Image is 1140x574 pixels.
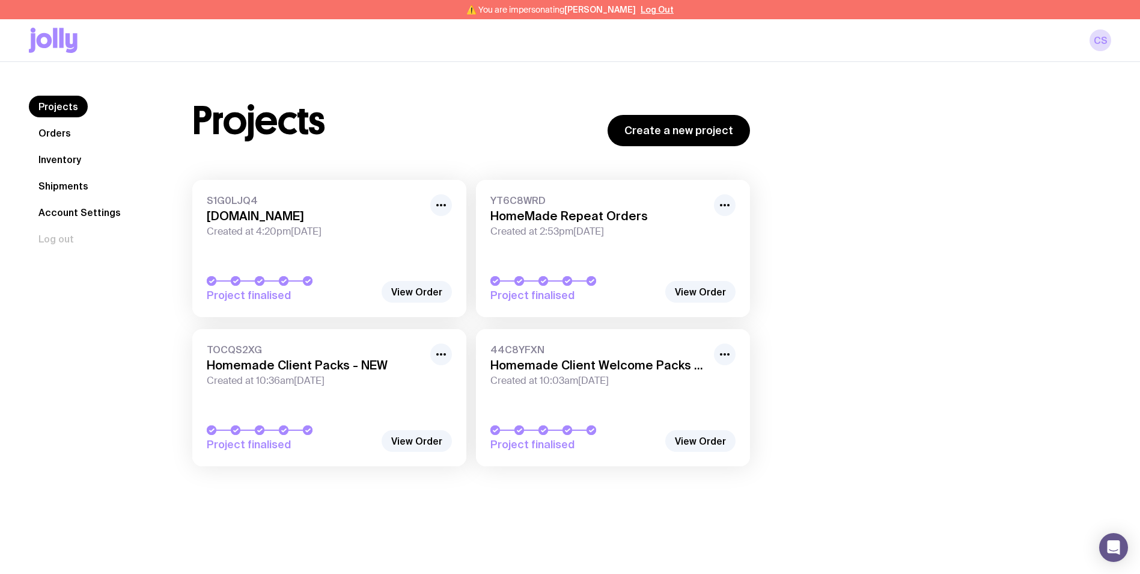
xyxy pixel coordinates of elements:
span: ⚠️ You are impersonating [466,5,636,14]
span: Project finalised [490,288,659,303]
h3: Homemade Client Packs - NEW [207,358,423,372]
span: Project finalised [207,437,375,452]
a: Create a new project [608,115,750,146]
span: Created at 10:36am[DATE] [207,375,423,387]
h3: [DOMAIN_NAME] [207,209,423,223]
span: Project finalised [490,437,659,452]
a: CS [1090,29,1111,51]
span: Project finalised [207,288,375,303]
span: Created at 2:53pm[DATE] [490,226,707,238]
a: View Order [665,430,736,452]
a: Inventory [29,149,91,170]
a: S1G0LJQ4[DOMAIN_NAME]Created at 4:20pm[DATE]Project finalised [192,180,466,317]
button: Log Out [641,5,674,14]
a: View Order [382,281,452,303]
span: YT6C8WRD [490,194,707,206]
a: View Order [665,281,736,303]
a: Shipments [29,175,98,197]
a: Account Settings [29,202,130,223]
div: Open Intercom Messenger [1099,533,1128,562]
a: 44C8YFXNHomemade Client Welcome Packs - OLDCreated at 10:03am[DATE]Project finalised [476,329,750,466]
a: Orders [29,122,81,144]
span: Created at 10:03am[DATE] [490,375,707,387]
span: S1G0LJQ4 [207,194,423,206]
span: TOCQS2XG [207,344,423,356]
button: Log out [29,228,84,250]
h3: Homemade Client Welcome Packs - OLD [490,358,707,372]
span: Created at 4:20pm[DATE] [207,226,423,238]
a: YT6C8WRDHomeMade Repeat OrdersCreated at 2:53pm[DATE]Project finalised [476,180,750,317]
a: TOCQS2XGHomemade Client Packs - NEWCreated at 10:36am[DATE]Project finalised [192,329,466,466]
a: View Order [382,430,452,452]
a: Projects [29,96,88,117]
span: [PERSON_NAME] [564,5,636,14]
h3: HomeMade Repeat Orders [490,209,707,223]
span: 44C8YFXN [490,344,707,356]
h1: Projects [192,102,325,140]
